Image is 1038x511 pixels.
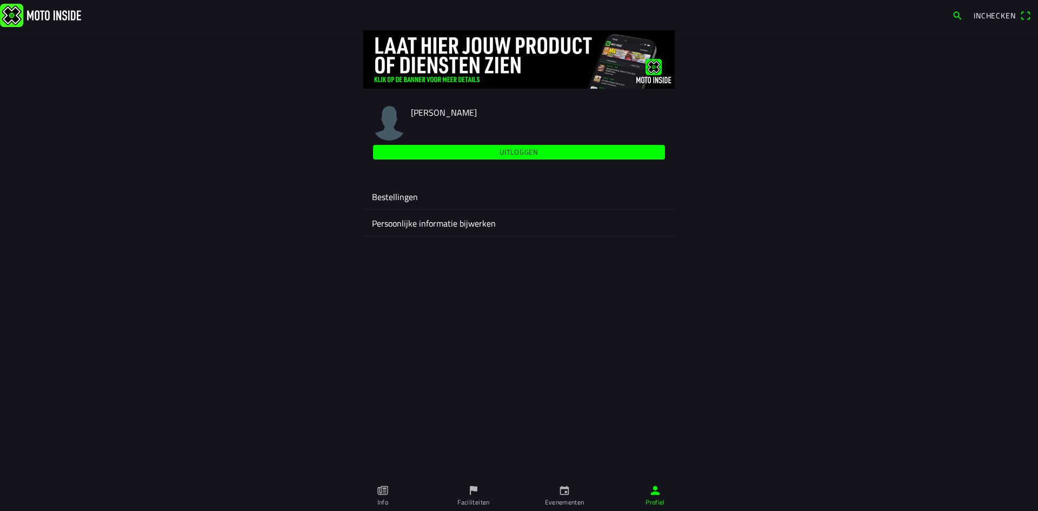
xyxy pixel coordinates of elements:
ion-label: Profiel [646,497,665,507]
img: moto-inside-avatar.png [372,106,407,141]
span: Inchecken [974,10,1016,21]
ion-label: Persoonlijke informatie bijwerken [372,217,666,230]
img: 4Lg0uCZZgYSq9MW2zyHRs12dBiEH1AZVHKMOLPl0.jpg [363,30,675,89]
ion-label: Faciliteiten [457,497,489,507]
ion-icon: paper [377,485,389,496]
ion-label: Bestellingen [372,190,666,203]
ion-icon: calendar [558,485,570,496]
ion-icon: person [649,485,661,496]
ion-icon: flag [468,485,480,496]
a: search [947,6,968,24]
ion-label: Info [377,497,388,507]
ion-button: Uitloggen [373,145,665,160]
ion-label: Evenementen [545,497,584,507]
span: [PERSON_NAME] [411,106,477,119]
a: Incheckenqr scanner [968,6,1036,24]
